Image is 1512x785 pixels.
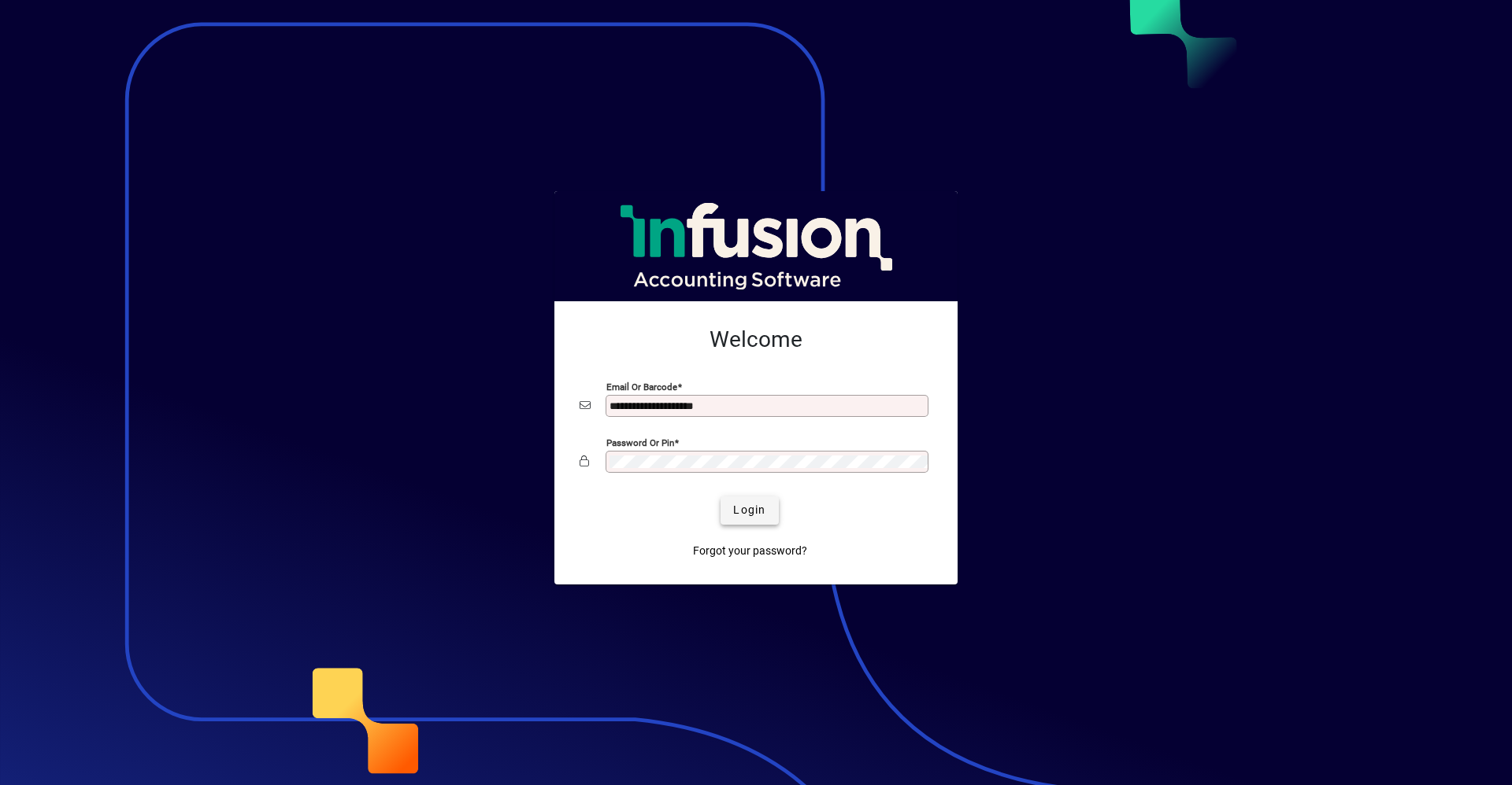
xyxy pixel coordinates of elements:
[687,537,813,566] a: Forgot your password?
[606,437,674,448] mat-label: Password or Pin
[693,543,807,559] span: Forgot your password?
[606,381,677,392] mat-label: Email or Barcode
[580,326,932,353] h2: Welcome
[733,502,765,518] span: Login
[721,496,778,525] button: Login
